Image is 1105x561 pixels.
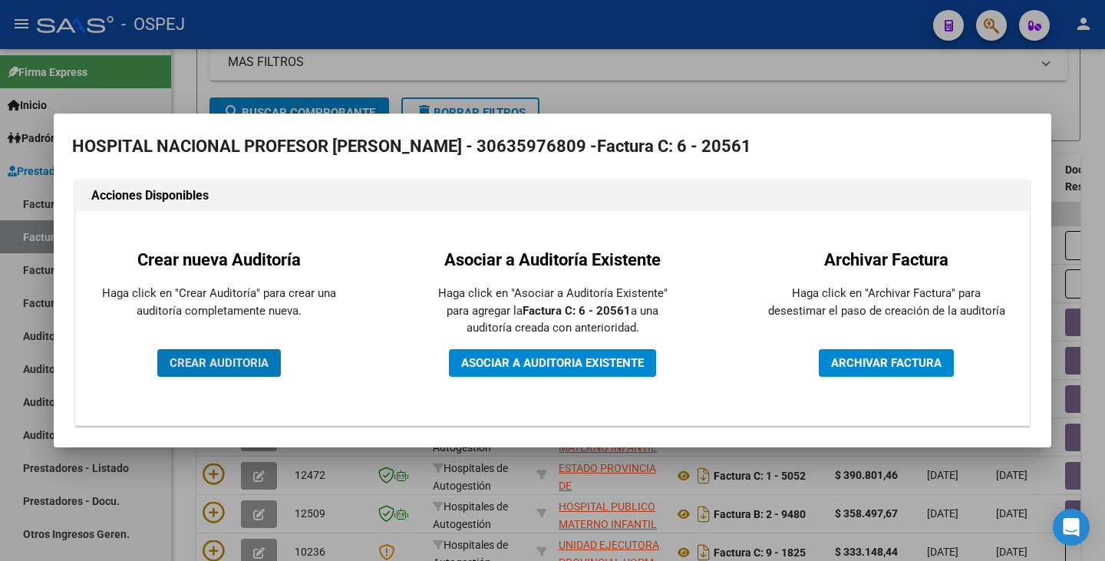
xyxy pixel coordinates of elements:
[100,247,338,272] h2: Crear nueva Auditoría
[100,285,338,319] p: Haga click en "Crear Auditoría" para crear una auditoría completamente nueva.
[1053,509,1090,546] div: Open Intercom Messenger
[831,356,942,370] span: ARCHIVAR FACTURA
[767,285,1005,319] p: Haga click en "Archivar Factura" para desestimar el paso de creación de la auditoría
[434,247,671,272] h2: Asociar a Auditoría Existente
[91,186,1014,205] h1: Acciones Disponibles
[72,132,1033,161] h2: HOSPITAL NACIONAL PROFESOR [PERSON_NAME] - 30635976809 -
[157,349,281,377] button: CREAR AUDITORIA
[819,349,954,377] button: ARCHIVAR FACTURA
[449,349,656,377] button: ASOCIAR A AUDITORIA EXISTENTE
[170,356,269,370] span: CREAR AUDITORIA
[767,247,1005,272] h2: Archivar Factura
[523,304,631,318] strong: Factura C: 6 - 20561
[597,137,751,156] strong: Factura C: 6 - 20561
[434,285,671,337] p: Haga click en "Asociar a Auditoría Existente" para agregar la a una auditoría creada con anterior...
[461,356,644,370] span: ASOCIAR A AUDITORIA EXISTENTE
